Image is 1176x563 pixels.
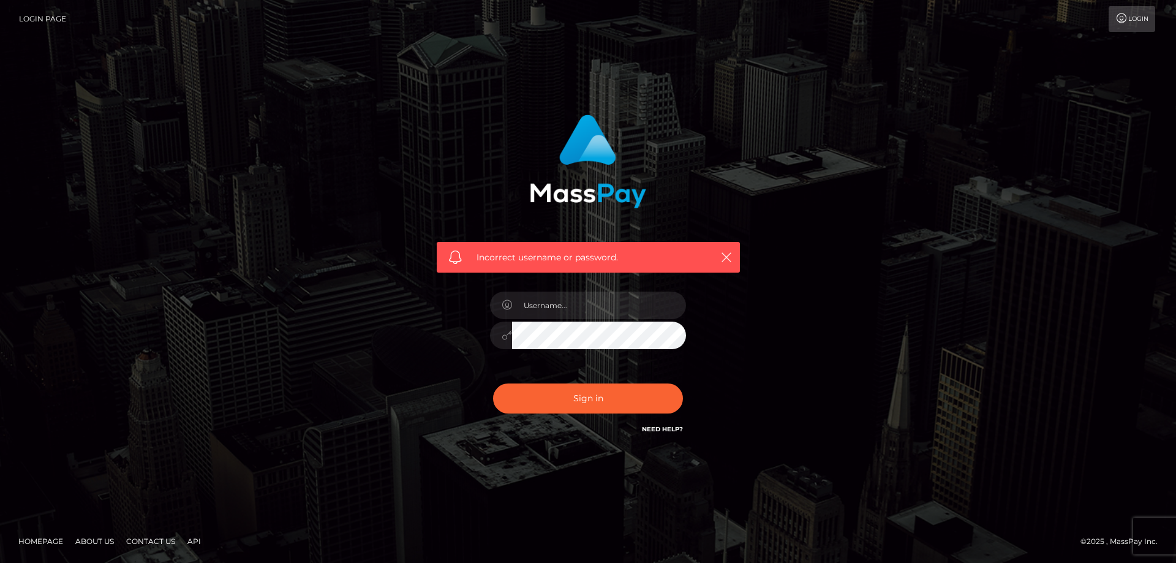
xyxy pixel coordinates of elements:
[512,292,686,319] input: Username...
[13,532,68,551] a: Homepage
[493,384,683,414] button: Sign in
[183,532,206,551] a: API
[642,425,683,433] a: Need Help?
[1080,535,1167,548] div: © 2025 , MassPay Inc.
[19,6,66,32] a: Login Page
[121,532,180,551] a: Contact Us
[70,532,119,551] a: About Us
[530,115,646,208] img: MassPay Login
[1109,6,1155,32] a: Login
[477,251,700,264] span: Incorrect username or password.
